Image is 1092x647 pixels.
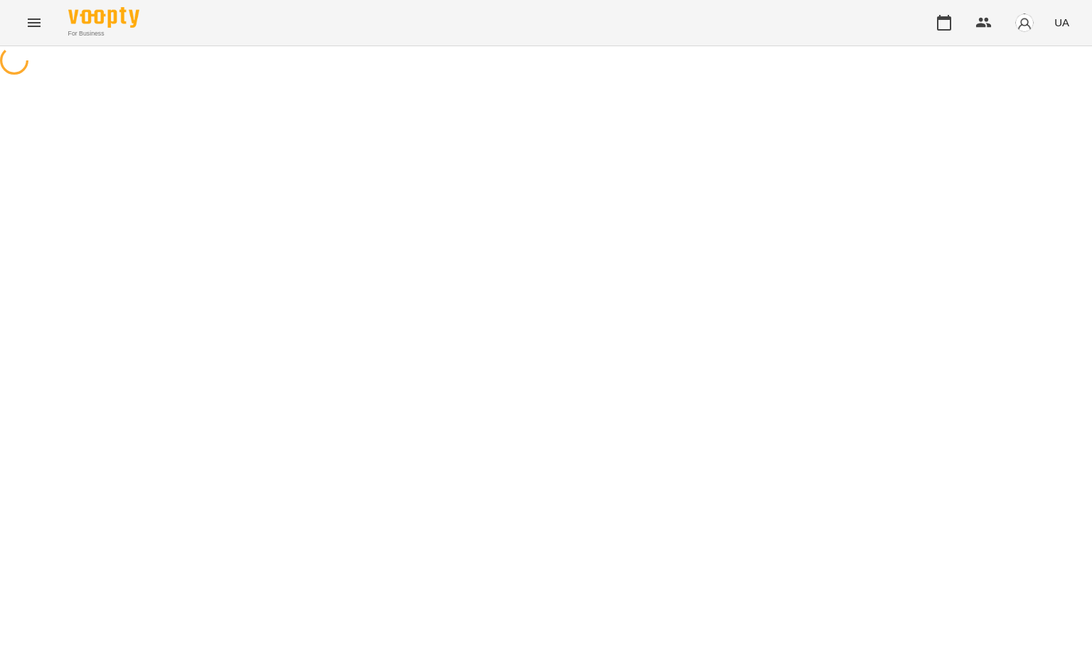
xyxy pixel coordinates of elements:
button: Menu [17,6,51,40]
img: avatar_s.png [1015,13,1034,33]
span: UA [1054,15,1069,30]
img: Voopty Logo [68,7,139,28]
span: For Business [68,29,139,38]
button: UA [1049,9,1075,36]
